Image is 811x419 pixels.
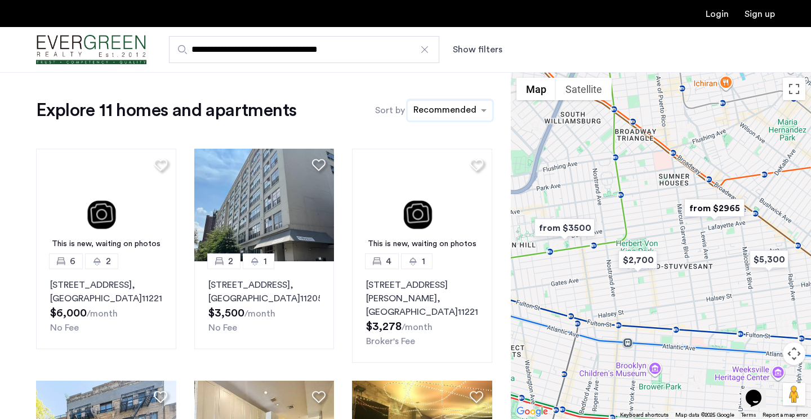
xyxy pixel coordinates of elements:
[412,103,476,119] div: Recommended
[745,10,775,19] a: Registration
[680,195,749,221] div: from $2965
[386,255,391,268] span: 4
[783,342,805,365] button: Map camera controls
[366,321,402,332] span: $3,278
[514,404,551,419] a: Open this area in Google Maps (opens a new window)
[352,149,492,261] a: This is new, waiting on photos
[36,261,176,349] a: 62[STREET_ADDRESS], [GEOGRAPHIC_DATA]11221No Fee
[408,100,492,121] ng-select: sort-apartment
[169,36,439,63] input: Apartment Search
[36,149,176,261] img: 3.gif
[402,323,433,332] sub: /month
[706,10,729,19] a: Login
[106,255,111,268] span: 2
[556,78,612,100] button: Show satellite imagery
[87,309,118,318] sub: /month
[422,255,425,268] span: 1
[50,278,162,305] p: [STREET_ADDRESS] 11221
[70,255,75,268] span: 6
[264,255,267,268] span: 1
[50,323,79,332] span: No Fee
[208,278,320,305] p: [STREET_ADDRESS] 11205
[352,261,492,363] a: 41[STREET_ADDRESS][PERSON_NAME], [GEOGRAPHIC_DATA]11221Broker's Fee
[36,149,176,261] a: This is new, waiting on photos
[514,404,551,419] img: Google
[366,278,478,319] p: [STREET_ADDRESS][PERSON_NAME] 11221
[228,255,233,268] span: 2
[194,149,335,261] img: 2010_638403319569069932.jpeg
[208,307,244,319] span: $3,500
[675,412,734,418] span: Map data ©2025 Google
[741,374,777,408] iframe: chat widget
[42,238,171,250] div: This is new, waiting on photos
[530,215,599,240] div: from $3500
[516,78,556,100] button: Show street map
[244,309,275,318] sub: /month
[36,29,146,71] img: logo
[783,78,805,100] button: Toggle fullscreen view
[453,43,502,56] button: Show or hide filters
[741,411,756,419] a: Terms (opens in new tab)
[50,307,87,319] span: $6,000
[375,104,405,117] label: Sort by
[194,261,335,349] a: 21[STREET_ADDRESS], [GEOGRAPHIC_DATA]11205No Fee
[366,337,415,346] span: Broker's Fee
[745,247,793,272] div: $5,300
[208,323,237,332] span: No Fee
[36,29,146,71] a: Cazamio Logo
[763,411,808,419] a: Report a map error
[352,149,492,261] img: 3.gif
[620,411,669,419] button: Keyboard shortcuts
[614,247,662,273] div: $2,700
[783,383,805,405] button: Drag Pegman onto the map to open Street View
[358,238,487,250] div: This is new, waiting on photos
[36,99,296,122] h1: Explore 11 homes and apartments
